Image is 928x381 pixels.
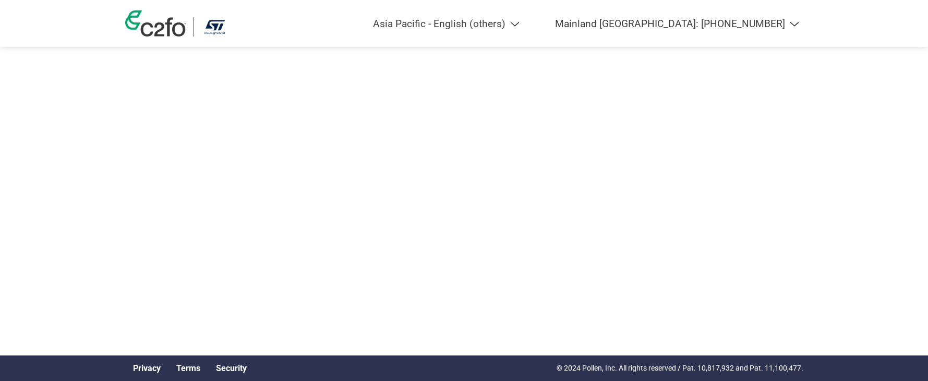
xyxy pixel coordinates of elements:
[133,363,161,373] a: Privacy
[176,363,200,373] a: Terms
[202,17,228,36] img: STMicroelectronics
[557,363,803,374] p: © 2024 Pollen, Inc. All rights reserved / Pat. 10,817,932 and Pat. 11,100,477.
[216,363,247,373] a: Security
[125,10,186,36] img: c2fo logo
